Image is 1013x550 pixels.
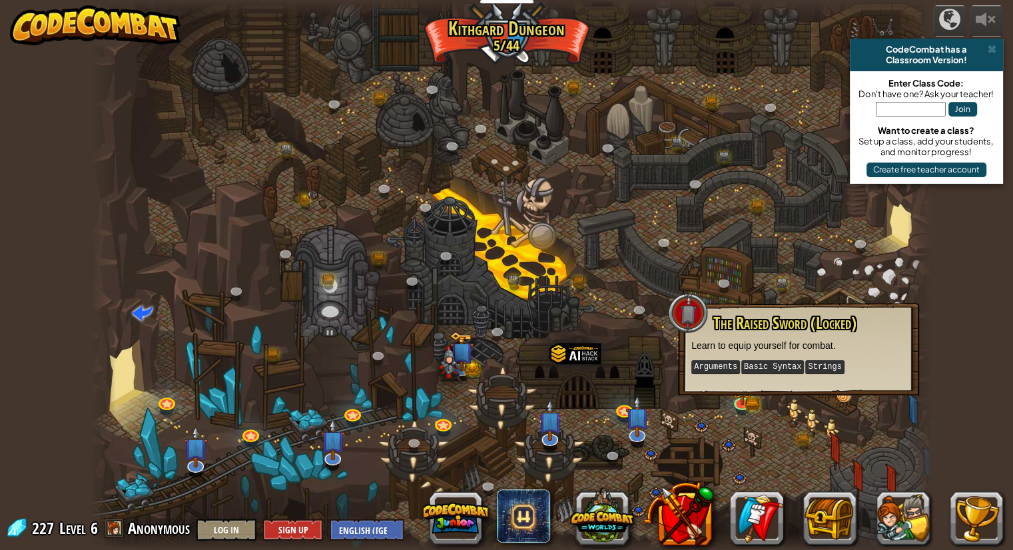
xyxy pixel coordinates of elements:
[320,419,344,460] img: level-banner-unstarted-subscriber.png
[91,517,98,539] span: 6
[308,190,318,198] img: portrait.png
[866,162,986,177] button: Create free teacher account
[948,102,977,117] button: Join
[713,312,856,334] span: The Raised Sword (Locked)
[263,519,323,541] button: Sign Up
[691,360,740,374] kbd: Arguments
[32,517,58,539] span: 227
[464,362,480,376] img: gold-chest.png
[184,427,208,468] img: level-banner-unstarted-subscriber.png
[805,360,844,374] kbd: Strings
[933,5,966,37] button: Campaigns
[691,339,906,352] p: Learn to equip yourself for combat.
[745,398,759,410] img: bronze-chest.png
[437,346,461,382] img: poseImage
[538,400,562,441] img: level-banner-unstarted-subscriber.png
[731,369,753,405] img: level-banner-unlock.png
[856,136,996,157] div: Set up a class, add your students, and monitor progress!
[855,44,998,55] div: CodeCombat has a
[856,78,996,89] div: Enter Class Code:
[856,89,996,99] div: Don't have one? Ask your teacher!
[625,396,649,437] img: level-banner-unstarted-subscriber.png
[855,55,998,65] div: Classroom Version!
[59,517,86,539] span: Level
[196,519,256,541] button: Log In
[970,5,1003,37] button: Adjust volume
[741,360,804,374] kbd: Basic Syntax
[856,125,996,136] div: Want to create a class?
[449,332,473,372] img: level-banner-unlock-subscriber.png
[10,5,180,45] img: CodeCombat - Learn how to code by playing a game
[128,517,190,539] span: Anonymous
